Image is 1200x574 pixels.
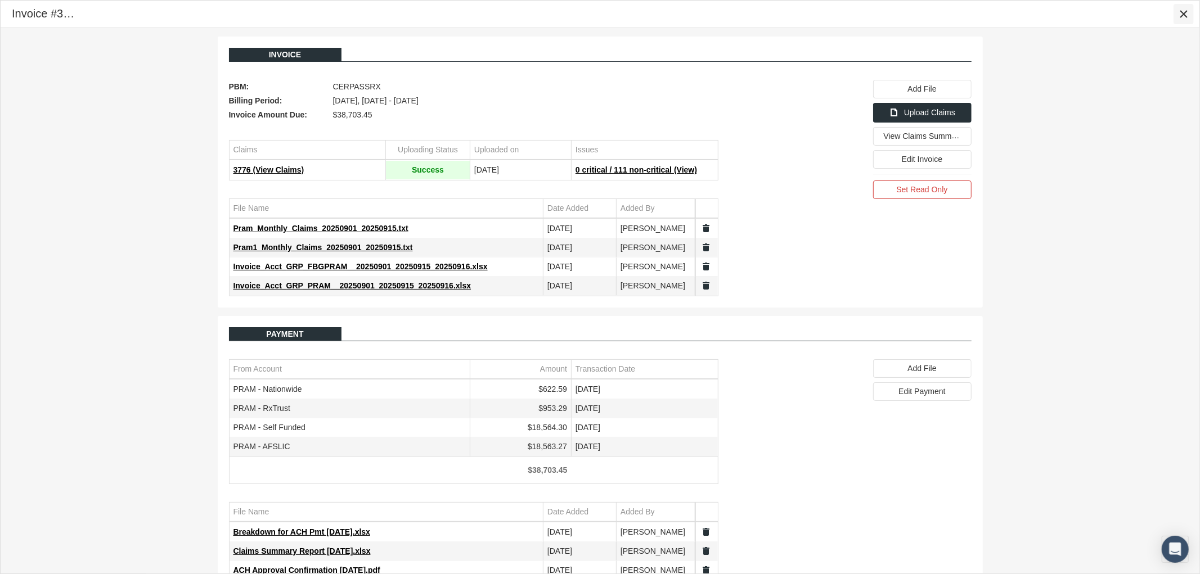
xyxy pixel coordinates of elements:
a: Split [702,546,712,556]
td: [PERSON_NAME] [617,277,695,296]
td: Column Uploading Status [386,141,470,160]
span: $38,703.45 [333,108,372,122]
div: Invoice #320 [12,6,75,21]
span: CERPASSRX [333,80,381,94]
td: [DATE] [572,437,718,457]
td: PRAM - Self Funded [230,418,470,437]
span: Set Read Only [896,185,947,194]
span: PBM: [229,80,327,94]
td: PRAM - Nationwide [230,380,470,399]
span: Invoice [269,50,302,59]
div: File Name [233,203,269,214]
div: Uploading Status [398,144,458,155]
td: [DATE] [572,399,718,418]
td: [DATE] [543,257,617,277]
td: $18,564.30 [470,418,572,437]
span: Add File [907,364,936,373]
td: Column From Account [230,360,470,379]
div: Transaction Date [576,364,635,374]
td: Success [386,161,470,180]
div: Data grid [229,140,718,180]
td: Column File Name [230,199,543,218]
div: Date Added [547,507,588,517]
div: Edit Payment [873,382,972,401]
td: [DATE] [543,542,617,561]
span: [DATE], [DATE] - [DATE] [333,94,419,108]
span: Edit Payment [898,387,945,396]
span: Invoice_Acct_GRP_FBGPRAM__20250901_20250915_20250916.xlsx [233,262,488,271]
span: Claims Summary Report [DATE].xlsx [233,546,371,555]
td: Column Added By [617,199,695,218]
td: [PERSON_NAME] [617,238,695,257]
div: From Account [233,364,282,374]
span: Pram1_Monthly_Claims_20250901_20250915.txt [233,243,413,252]
td: PRAM - AFSLIC [230,437,470,457]
div: Add File [873,80,972,98]
span: Invoice_Acct_GRP_PRAM__20250901_20250915_20250916.xlsx [233,281,471,290]
a: Split [702,281,712,291]
span: Add File [907,84,936,93]
div: Added By [621,203,655,214]
td: Column Transaction Date [572,360,718,379]
td: [PERSON_NAME] [617,257,695,277]
div: Date Added [547,203,588,214]
td: $622.59 [470,380,572,399]
td: [DATE] [543,219,617,238]
span: 3776 (View Claims) [233,165,304,174]
span: Breakdown for ACH Pmt [DATE].xlsx [233,527,370,536]
td: [PERSON_NAME] [617,542,695,561]
td: Column Issues [572,141,718,160]
span: Edit Invoice [902,155,942,164]
td: [DATE] [543,277,617,296]
td: $953.29 [470,399,572,418]
span: Upload Claims [904,108,955,117]
div: Upload Claims [873,103,972,123]
a: Split [702,261,712,272]
div: Data grid [229,359,718,484]
div: $38,703.45 [474,465,568,476]
td: Column File Name [230,503,543,522]
td: [DATE] [572,418,718,437]
div: Data grid [229,198,718,296]
div: Add File [873,359,972,378]
div: Close [1174,4,1194,24]
span: 0 critical / 111 non-critical (View) [576,165,697,174]
td: Column Added By [617,503,695,522]
a: Split [702,527,712,537]
span: View Claims Summary [884,131,963,141]
div: Open Intercom Messenger [1162,536,1189,563]
span: Pram_Monthly_Claims_20250901_20250915.txt [233,224,408,233]
span: Billing Period: [229,94,327,108]
a: Split [702,223,712,233]
div: Uploaded on [474,144,519,155]
div: Issues [576,144,598,155]
td: Column Date Added [543,503,617,522]
div: Claims [233,144,258,155]
a: Split [702,242,712,252]
div: Edit Invoice [873,150,972,169]
td: [DATE] [543,523,617,542]
td: Column Uploaded on [470,141,572,160]
div: Set Read Only [873,180,972,199]
td: [DATE] [572,380,718,399]
td: Column Date Added [543,199,617,218]
td: $18,563.27 [470,437,572,457]
div: Added By [621,507,655,517]
div: Amount [540,364,567,374]
td: PRAM - RxTrust [230,399,470,418]
td: [DATE] [470,161,572,180]
td: [PERSON_NAME] [617,219,695,238]
td: [DATE] [543,238,617,257]
td: Column Claims [230,141,386,160]
div: View Claims Summary [873,127,972,146]
span: Invoice Amount Due: [229,108,327,122]
span: Payment [266,329,303,338]
td: Column Amount [470,360,572,379]
div: File Name [233,507,269,517]
td: [PERSON_NAME] [617,523,695,542]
